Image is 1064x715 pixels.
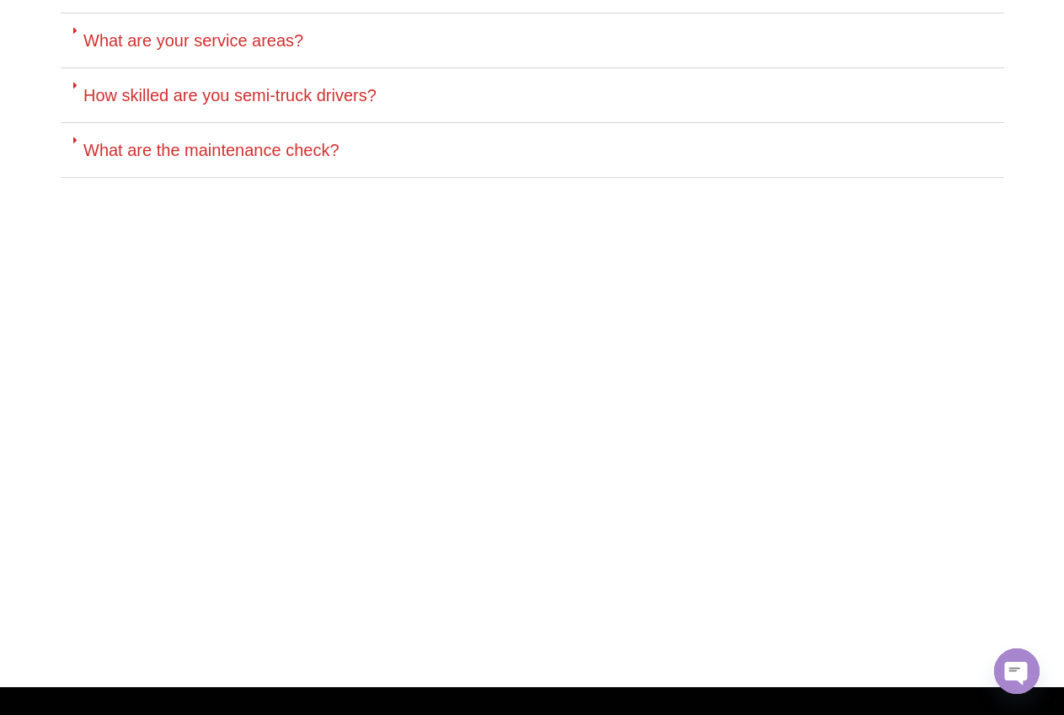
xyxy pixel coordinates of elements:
div: How skilled are you semi-truck drivers? [61,68,1004,123]
a: How skilled are you semi-truck drivers? [83,86,377,105]
a: What are your service areas? [83,31,303,50]
div: What are the maintenance check? [61,123,1004,178]
div: What are your service areas? [61,13,1004,68]
a: What are the maintenance check? [83,141,340,159]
